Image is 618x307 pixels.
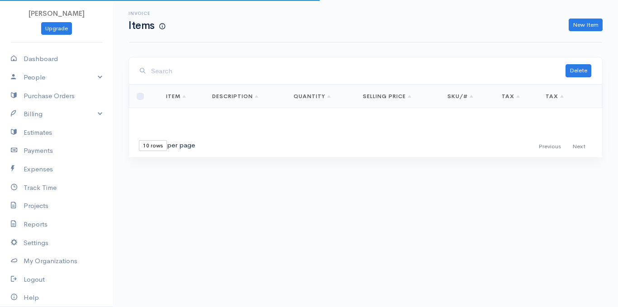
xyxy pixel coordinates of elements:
a: Quantity [294,93,331,100]
h6: Invoice [128,11,165,16]
a: Upgrade [41,22,72,35]
a: SKU/# [447,93,473,100]
button: Delete [566,64,591,77]
a: Tax [546,93,564,100]
span: [PERSON_NAME] [29,9,85,18]
h1: Items [128,20,165,31]
a: Tax [502,93,520,100]
a: Item [166,93,186,100]
a: New Item [569,19,603,32]
a: Description [212,93,258,100]
a: Selling Price [363,93,411,100]
input: Search [151,62,566,80]
div: per page [139,140,195,151]
span: How to create a new Item? [159,23,165,30]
